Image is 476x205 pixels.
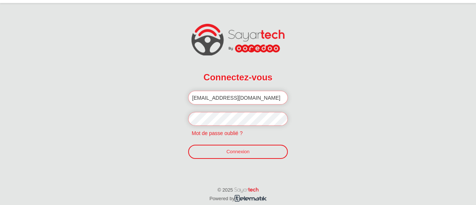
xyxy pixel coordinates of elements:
input: Email [188,91,288,105]
p: © 2025 Powered by [186,179,290,203]
a: Connexion [188,145,288,159]
a: Mot de passe oublié ? [188,130,247,136]
h2: Connectez-vous [188,67,288,87]
img: telematik.png [235,195,267,201]
img: word_sayartech.png [234,188,258,193]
